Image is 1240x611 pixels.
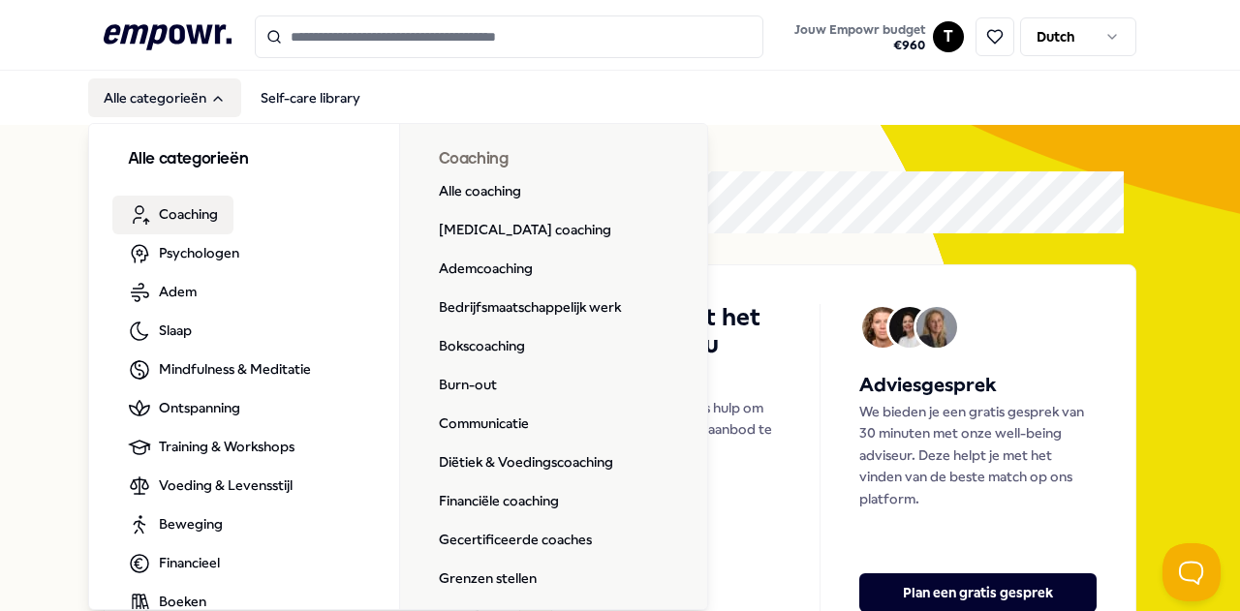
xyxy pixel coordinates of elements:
[159,397,240,418] span: Ontspanning
[128,147,360,172] h3: Alle categorieën
[159,358,311,380] span: Mindfulness & Meditatie
[112,544,235,583] a: Financieel
[423,172,537,211] a: Alle coaching
[859,401,1097,509] p: We bieden je een gratis gesprek van 30 minuten met onze well-being adviseur. Deze helpt je met he...
[794,22,925,38] span: Jouw Empowr budget
[112,234,255,273] a: Psychologen
[423,327,541,366] a: Bokscoaching
[112,467,308,505] a: Voeding & Levensstijl
[794,38,925,53] span: € 960
[423,211,627,250] a: [MEDICAL_DATA] coaching
[255,15,764,58] input: Search for products, categories or subcategories
[112,505,238,544] a: Beweging
[423,405,544,443] a: Communicatie
[112,312,207,351] a: Slaap
[859,370,1097,401] h5: Adviesgesprek
[933,21,964,52] button: T
[159,474,293,496] span: Voeding & Levensstijl
[916,307,957,348] img: Avatar
[423,560,552,598] a: Grenzen stellen
[790,18,929,57] button: Jouw Empowr budget€960
[423,443,629,482] a: Diëtiek & Voedingscoaching
[112,351,326,389] a: Mindfulness & Meditatie
[112,273,212,312] a: Adem
[245,78,376,117] a: Self-care library
[159,203,218,225] span: Coaching
[423,289,636,327] a: Bedrijfsmaatschappelijk werk
[112,389,256,428] a: Ontspanning
[159,436,294,457] span: Training & Workshops
[89,124,709,611] div: Alle categorieën
[423,250,548,289] a: Ademcoaching
[88,78,376,117] nav: Main
[862,307,903,348] img: Avatar
[159,242,239,263] span: Psychologen
[787,16,933,57] a: Jouw Empowr budget€960
[439,147,670,172] h3: Coaching
[112,428,310,467] a: Training & Workshops
[159,281,197,302] span: Adem
[159,552,220,573] span: Financieel
[159,320,192,341] span: Slaap
[423,521,607,560] a: Gecertificeerde coaches
[889,307,930,348] img: Avatar
[423,366,512,405] a: Burn-out
[112,196,233,234] a: Coaching
[88,78,241,117] button: Alle categorieën
[423,482,574,521] a: Financiële coaching
[1162,543,1221,601] iframe: Help Scout Beacon - Open
[159,513,223,535] span: Beweging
